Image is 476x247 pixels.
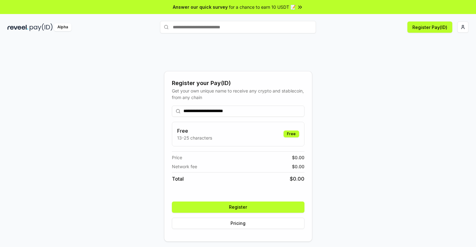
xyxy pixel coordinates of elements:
[172,79,304,88] div: Register your Pay(ID)
[7,23,28,31] img: reveel_dark
[172,202,304,213] button: Register
[177,135,212,141] p: 13-25 characters
[172,88,304,101] div: Get your own unique name to receive any crypto and stablecoin, from any chain
[284,131,299,137] div: Free
[54,23,71,31] div: Alpha
[172,218,304,229] button: Pricing
[172,175,184,183] span: Total
[292,163,304,170] span: $ 0.00
[290,175,304,183] span: $ 0.00
[30,23,53,31] img: pay_id
[172,154,182,161] span: Price
[177,127,212,135] h3: Free
[407,21,452,33] button: Register Pay(ID)
[229,4,296,10] span: for a chance to earn 10 USDT 📝
[292,154,304,161] span: $ 0.00
[173,4,228,10] span: Answer our quick survey
[172,163,197,170] span: Network fee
